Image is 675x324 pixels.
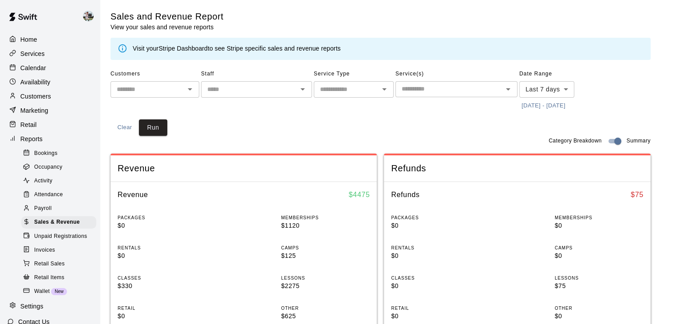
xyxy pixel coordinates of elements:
[296,83,309,95] button: Open
[20,106,48,115] p: Marketing
[118,312,206,321] p: $0
[118,162,370,174] span: Revenue
[349,189,370,201] h6: $ 4475
[20,134,43,143] p: Reports
[21,188,100,202] a: Attendance
[555,275,643,281] p: LESSONS
[281,214,370,221] p: MEMBERSHIPS
[7,33,93,46] a: Home
[391,312,480,321] p: $0
[21,175,96,187] div: Activity
[555,245,643,251] p: CAMPS
[21,230,96,243] div: Unpaid Registrations
[21,160,100,174] a: Occupancy
[21,202,100,216] a: Payroll
[21,272,96,284] div: Retail Items
[118,281,206,291] p: $330
[111,67,199,81] span: Customers
[281,251,370,261] p: $125
[118,275,206,281] p: CLASSES
[21,229,100,243] a: Unpaid Registrations
[7,118,93,131] a: Retail
[631,189,643,201] h6: $ 75
[20,302,43,311] p: Settings
[391,245,480,251] p: RENTALS
[7,300,93,313] a: Settings
[549,137,601,146] span: Category Breakdown
[83,11,94,21] img: Matt Hill
[391,281,480,291] p: $0
[34,287,50,296] span: Wallet
[7,90,93,103] a: Customers
[21,174,100,188] a: Activity
[7,61,93,75] a: Calendar
[21,147,96,160] div: Bookings
[118,214,206,221] p: PACKAGES
[20,35,37,44] p: Home
[21,216,100,229] a: Sales & Revenue
[391,214,480,221] p: PACKAGES
[519,81,574,98] div: Last 7 days
[21,244,96,257] div: Invoices
[281,221,370,230] p: $1120
[34,163,63,172] span: Occupancy
[34,246,55,255] span: Invoices
[34,232,87,241] span: Unpaid Registrations
[118,245,206,251] p: RENTALS
[20,49,45,58] p: Services
[7,132,93,146] a: Reports
[281,305,370,312] p: OTHER
[21,284,100,298] a: WalletNew
[395,67,517,81] span: Service(s)
[555,221,643,230] p: $0
[519,99,568,113] button: [DATE] - [DATE]
[34,218,80,227] span: Sales & Revenue
[133,44,341,54] div: Visit your to see Stripe specific sales and revenue reports
[118,189,148,201] h6: Revenue
[21,243,100,257] a: Invoices
[34,273,64,282] span: Retail Items
[7,47,93,60] a: Services
[391,189,419,201] h6: Refunds
[111,23,224,32] p: View your sales and revenue reports
[21,258,96,270] div: Retail Sales
[118,221,206,230] p: $0
[201,67,312,81] span: Staff
[81,7,100,25] div: Matt Hill
[20,92,51,101] p: Customers
[391,275,480,281] p: CLASSES
[7,104,93,117] a: Marketing
[21,257,100,271] a: Retail Sales
[21,271,100,284] a: Retail Items
[378,83,391,95] button: Open
[555,214,643,221] p: MEMBERSHIPS
[34,260,65,269] span: Retail Sales
[281,312,370,321] p: $625
[627,137,651,146] span: Summary
[118,305,206,312] p: RETAIL
[21,216,96,229] div: Sales & Revenue
[391,221,480,230] p: $0
[281,275,370,281] p: LESSONS
[21,202,96,215] div: Payroll
[21,161,96,174] div: Occupancy
[519,67,597,81] span: Date Range
[391,305,480,312] p: RETAIL
[184,83,196,95] button: Open
[7,75,93,89] a: Availability
[20,120,37,129] p: Retail
[555,251,643,261] p: $0
[281,245,370,251] p: CAMPS
[34,204,51,213] span: Payroll
[502,83,514,95] button: Open
[111,119,139,136] button: Clear
[20,78,51,87] p: Availability
[391,162,643,174] span: Refunds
